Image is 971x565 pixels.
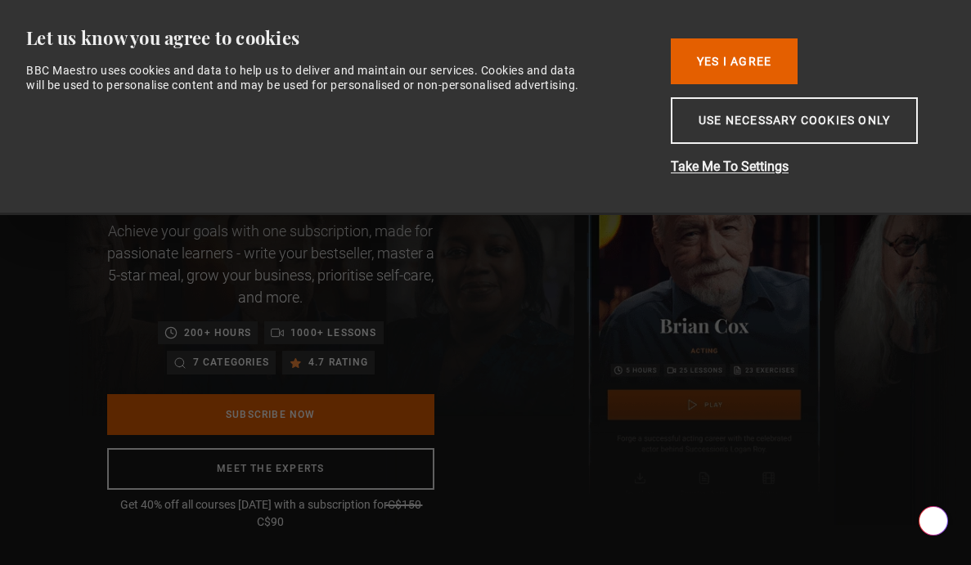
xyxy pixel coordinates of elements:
[388,498,421,511] span: C$150
[184,325,251,341] p: 200+ hours
[107,496,434,531] p: Get 40% off all courses [DATE] with a subscription for
[290,325,377,341] p: 1000+ lessons
[308,354,368,370] p: 4.7 rating
[107,220,434,308] p: Achieve your goals with one subscription, made for passionate learners - write your bestseller, m...
[671,157,933,177] button: Take Me To Settings
[26,26,645,50] div: Let us know you agree to cookies
[107,394,434,435] a: Subscribe Now
[193,354,269,370] p: 7 categories
[671,38,798,84] button: Yes I Agree
[107,448,434,490] a: Meet the experts
[257,515,284,528] span: C$90
[671,97,918,144] button: Use necessary cookies only
[26,63,583,92] div: BBC Maestro uses cookies and data to help us to deliver and maintain our services. Cookies and da...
